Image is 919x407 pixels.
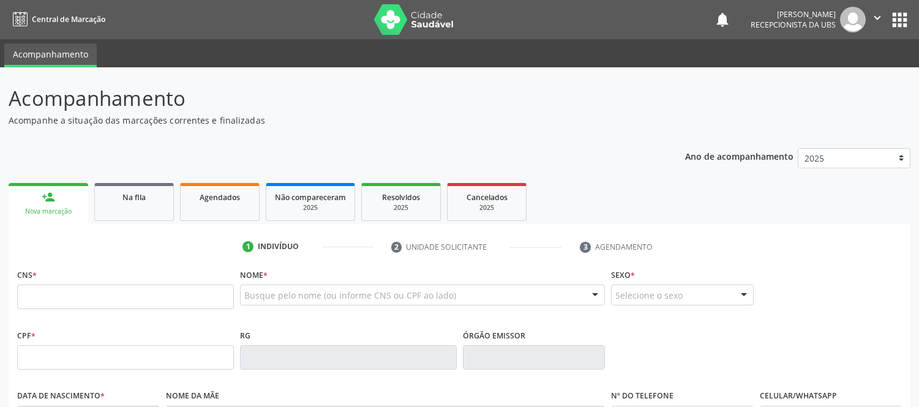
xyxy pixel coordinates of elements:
[467,192,508,203] span: Cancelados
[42,190,55,204] div: person_add
[244,289,456,302] span: Busque pelo nome (ou informe CNS ou CPF ao lado)
[4,43,97,67] a: Acompanhamento
[463,326,525,345] label: Órgão emissor
[17,207,80,216] div: Nova marcação
[242,241,253,252] div: 1
[200,192,240,203] span: Agendados
[17,326,36,345] label: CPF
[714,11,731,28] button: notifications
[9,9,105,29] a: Central de Marcação
[685,148,793,163] p: Ano de acompanhamento
[275,203,346,212] div: 2025
[9,83,640,114] p: Acompanhamento
[122,192,146,203] span: Na fila
[751,20,836,30] span: Recepcionista da UBS
[32,14,105,24] span: Central de Marcação
[17,266,37,285] label: CNS
[240,266,268,285] label: Nome
[17,387,105,406] label: Data de nascimento
[611,387,673,406] label: Nº do Telefone
[382,192,420,203] span: Resolvidos
[760,387,837,406] label: Celular/WhatsApp
[258,241,299,252] div: Indivíduo
[240,326,250,345] label: RG
[370,203,432,212] div: 2025
[866,7,889,32] button: 
[871,11,884,24] i: 
[166,387,219,406] label: Nome da mãe
[275,192,346,203] span: Não compareceram
[889,9,910,31] button: apps
[611,266,635,285] label: Sexo
[9,114,640,127] p: Acompanhe a situação das marcações correntes e finalizadas
[456,203,517,212] div: 2025
[615,289,683,302] span: Selecione o sexo
[751,9,836,20] div: [PERSON_NAME]
[840,7,866,32] img: img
